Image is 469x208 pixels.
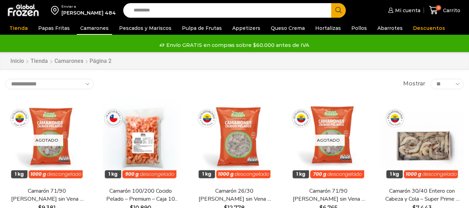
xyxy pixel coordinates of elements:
a: Pulpa de Frutas [178,22,225,35]
a: Pollos [348,22,370,35]
a: Camarones [54,57,84,65]
p: Agotado [312,134,345,146]
span: Página 2 [90,58,111,64]
a: Camarón 71/90 [PERSON_NAME] sin Vena – Super Prime – Caja 10 kg [9,187,84,203]
div: [PERSON_NAME] 484 [61,9,116,16]
div: Enviar a [61,4,116,9]
a: Inicio [10,57,24,65]
a: Papas Fritas [35,22,73,35]
a: Tienda [30,57,48,65]
nav: Breadcrumb [10,57,113,65]
a: Camarón 100/200 Cocido Pelado – Premium – Caja 10 kg [103,187,178,203]
a: Camarones [77,22,112,35]
a: Camarón 30/40 Entero con Cabeza y Cola – Super Prime – Caja 10 kg [385,187,460,203]
a: Appetizers [229,22,264,35]
span: 8 [436,5,441,11]
a: Hortalizas [312,22,344,35]
span: Mi cuenta [393,7,420,14]
a: Tienda [6,22,31,35]
a: Pescados y Mariscos [116,22,175,35]
button: Search button [331,3,346,18]
p: Agotado [31,134,63,146]
a: Camarón 26/30 [PERSON_NAME] sin Vena – Super Prime – Caja 10 kg [197,187,272,203]
a: Camarón 71/90 [PERSON_NAME] sin Vena – Silver – Caja 10 kg [291,187,366,203]
select: Pedido de la tienda [5,79,94,89]
a: Abarrotes [374,22,406,35]
span: Carrito [441,7,460,14]
a: Queso Crema [267,22,308,35]
a: Descuentos [410,22,449,35]
span: Mostrar [403,80,425,88]
a: Mi cuenta [386,3,420,17]
a: 8 Carrito [427,2,462,18]
img: address-field-icon.svg [51,4,61,16]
